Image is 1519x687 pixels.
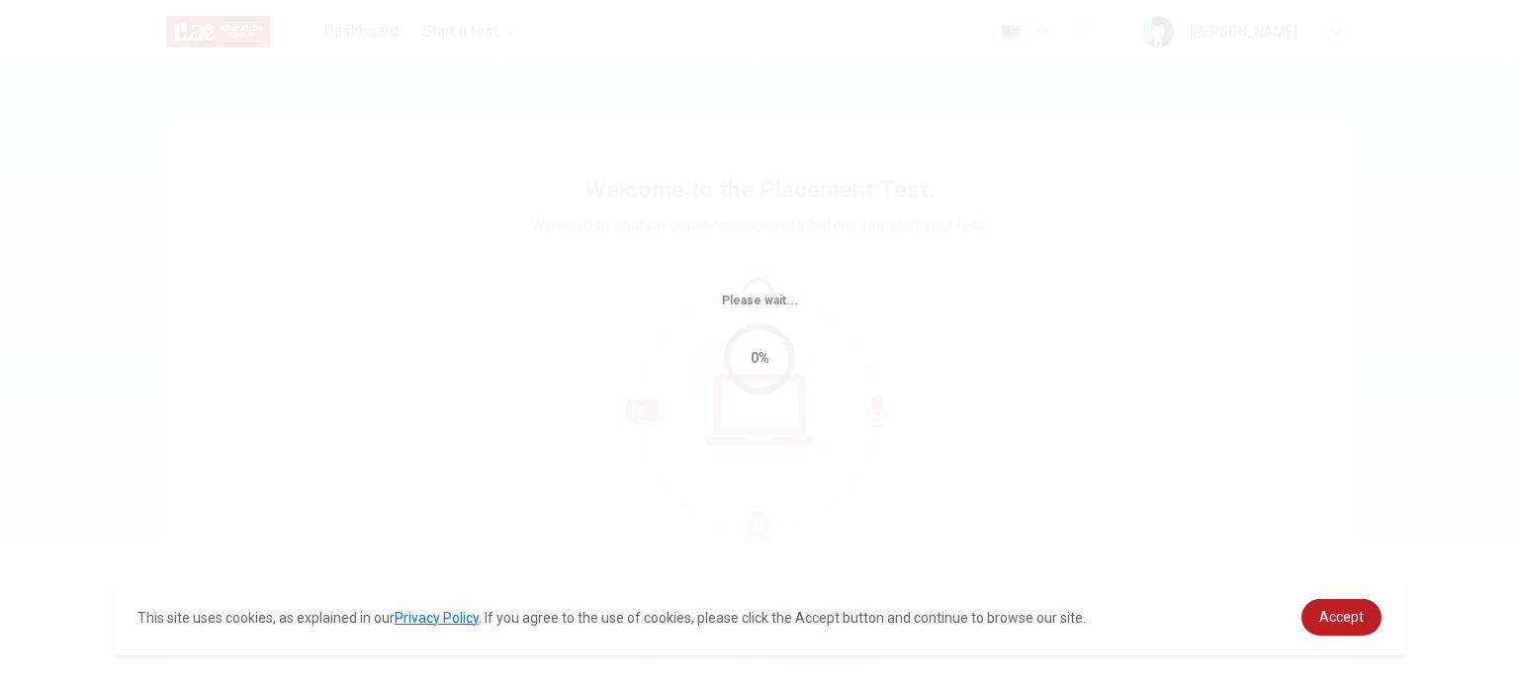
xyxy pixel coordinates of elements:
[114,579,1405,655] div: cookieconsent
[1319,609,1364,625] span: Accept
[395,610,479,626] a: Privacy Policy
[751,347,769,370] div: 0%
[137,610,1086,626] span: This site uses cookies, as explained in our . If you agree to the use of cookies, please click th...
[1301,599,1382,636] a: dismiss cookie message
[722,294,798,307] span: Please wait...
